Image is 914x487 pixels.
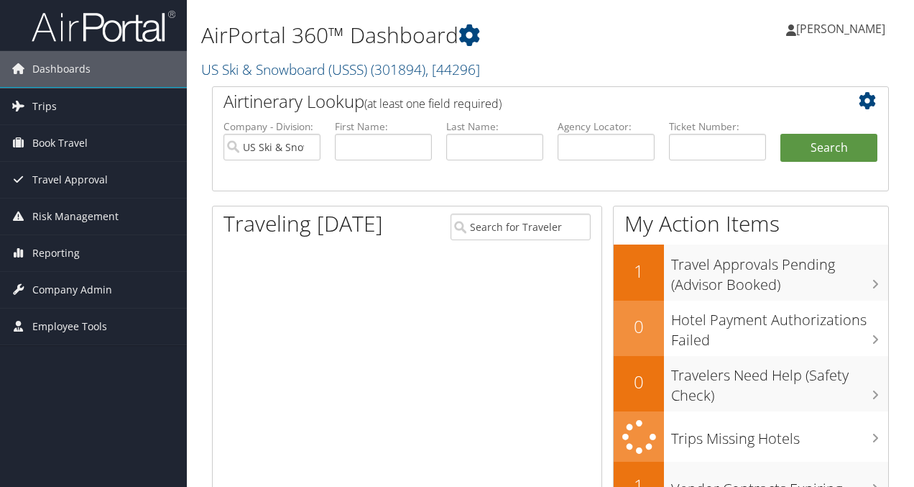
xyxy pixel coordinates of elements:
h1: AirPortal 360™ Dashboard [201,20,667,50]
a: 1Travel Approvals Pending (Advisor Booked) [614,245,888,300]
span: Risk Management [32,199,119,235]
span: [PERSON_NAME] [796,21,885,37]
span: (at least one field required) [364,96,502,111]
span: , [ 44296 ] [425,60,480,79]
h2: 0 [614,370,664,394]
img: airportal-logo.png [32,9,175,43]
h3: Hotel Payment Authorizations Failed [671,303,888,350]
span: Book Travel [32,125,88,161]
input: Search for Traveler [451,214,591,240]
h1: My Action Items [614,209,888,239]
label: Agency Locator: [558,119,655,134]
a: US Ski & Snowboard (USSS) [201,60,480,79]
span: Trips [32,88,57,124]
span: Employee Tools [32,309,107,345]
label: Company - Division: [223,119,320,134]
h2: 1 [614,259,664,283]
h2: Airtinerary Lookup [223,89,821,114]
span: Reporting [32,235,80,271]
label: First Name: [335,119,432,134]
h2: 0 [614,314,664,339]
h3: Travelers Need Help (Safety Check) [671,358,888,406]
span: Company Admin [32,272,112,308]
a: Trips Missing Hotels [614,411,888,463]
h3: Trips Missing Hotels [671,422,888,449]
span: Travel Approval [32,162,108,198]
label: Last Name: [446,119,543,134]
h1: Traveling [DATE] [223,209,383,239]
span: ( 301894 ) [371,60,425,79]
label: Ticket Number: [669,119,766,134]
a: 0Travelers Need Help (Safety Check) [614,356,888,411]
h3: Travel Approvals Pending (Advisor Booked) [671,247,888,295]
button: Search [780,134,877,163]
a: [PERSON_NAME] [786,7,900,50]
a: 0Hotel Payment Authorizations Failed [614,301,888,356]
span: Dashboards [32,51,91,87]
